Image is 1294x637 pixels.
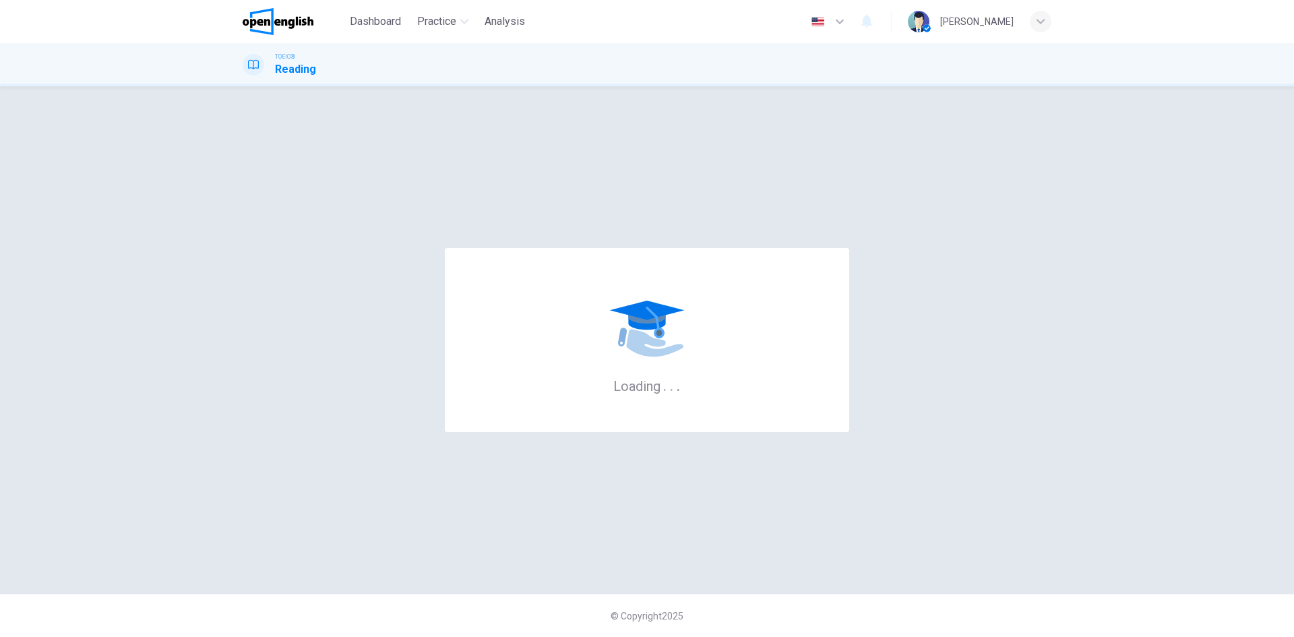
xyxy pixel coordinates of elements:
[611,611,683,621] span: © Copyright 2025
[479,9,530,34] button: Analysis
[908,11,929,32] img: Profile picture
[243,8,313,35] img: OpenEnglish logo
[417,13,456,30] span: Practice
[676,373,681,396] h6: .
[663,373,667,396] h6: .
[275,61,316,78] h1: Reading
[412,9,474,34] button: Practice
[669,373,674,396] h6: .
[809,17,826,27] img: en
[485,13,525,30] span: Analysis
[940,13,1014,30] div: [PERSON_NAME]
[275,52,295,61] span: TOEIC®
[350,13,401,30] span: Dashboard
[243,8,344,35] a: OpenEnglish logo
[344,9,406,34] button: Dashboard
[613,377,681,394] h6: Loading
